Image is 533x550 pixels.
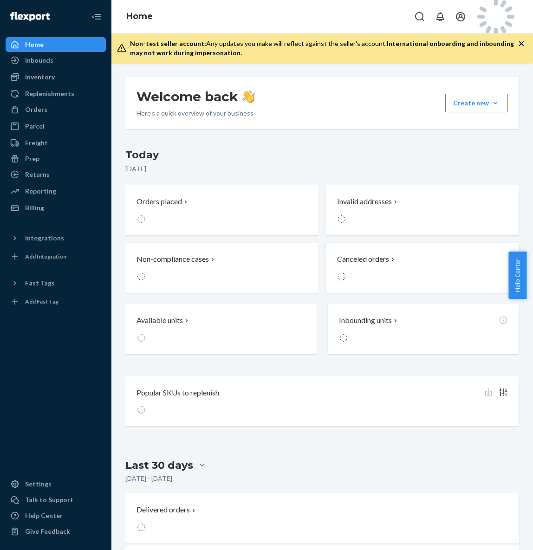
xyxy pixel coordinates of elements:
[6,136,106,150] a: Freight
[25,154,39,163] div: Prep
[328,304,519,354] button: Inbounding units
[25,122,45,131] div: Parcel
[125,474,172,483] p: [DATE] - [DATE]
[339,315,392,326] p: Inbounding units
[6,492,106,507] button: Talk to Support
[25,511,63,520] div: Help Center
[6,37,106,52] a: Home
[25,56,53,65] div: Inbounds
[125,185,318,235] button: Orders placed
[125,243,318,293] button: Non-compliance cases
[6,477,106,492] a: Settings
[6,294,106,309] a: Add Fast Tag
[451,7,470,26] button: Open account menu
[6,167,106,182] a: Returns
[6,151,106,166] a: Prep
[25,298,58,305] div: Add Fast Tag
[337,196,392,207] p: Invalid addresses
[25,278,55,288] div: Fast Tags
[25,527,70,536] div: Give Feedback
[6,86,106,101] a: Replenishments
[25,89,74,98] div: Replenishments
[119,3,160,30] ol: breadcrumbs
[6,231,106,246] button: Integrations
[6,276,106,291] button: Fast Tags
[87,7,106,26] button: Close Navigation
[136,505,197,515] button: Delivered orders
[25,72,55,82] div: Inventory
[6,508,106,523] a: Help Center
[136,88,255,105] h1: Welcome back
[125,148,519,162] h3: Today
[136,196,182,207] p: Orders placed
[136,315,183,326] p: Available units
[6,184,106,199] a: Reporting
[25,40,44,49] div: Home
[25,187,56,196] div: Reporting
[6,201,106,215] a: Billing
[136,388,219,398] p: Popular SKUs to replenish
[508,252,526,299] button: Help Center
[25,252,66,260] div: Add Integration
[125,458,193,472] div: Last 30 days
[410,7,429,26] button: Open Search Box
[25,233,64,243] div: Integrations
[130,39,518,58] div: Any updates you make will reflect against the seller's account.
[337,254,389,265] p: Canceled orders
[6,53,106,68] a: Inbounds
[125,164,519,174] p: [DATE]
[25,170,50,179] div: Returns
[326,243,519,293] button: Canceled orders
[136,254,209,265] p: Non-compliance cases
[125,304,317,354] button: Available units
[25,495,73,505] div: Talk to Support
[25,479,52,489] div: Settings
[25,203,44,213] div: Billing
[136,109,255,118] p: Here’s a quick overview of your business
[25,105,47,114] div: Orders
[6,524,106,539] button: Give Feedback
[6,119,106,134] a: Parcel
[242,90,255,103] img: hand-wave emoji
[6,249,106,264] a: Add Integration
[326,185,519,235] button: Invalid addresses
[126,11,153,21] a: Home
[25,138,48,148] div: Freight
[130,39,206,47] span: Non-test seller account:
[6,102,106,117] a: Orders
[431,7,449,26] button: Open notifications
[10,12,50,21] img: Flexport logo
[6,70,106,84] a: Inventory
